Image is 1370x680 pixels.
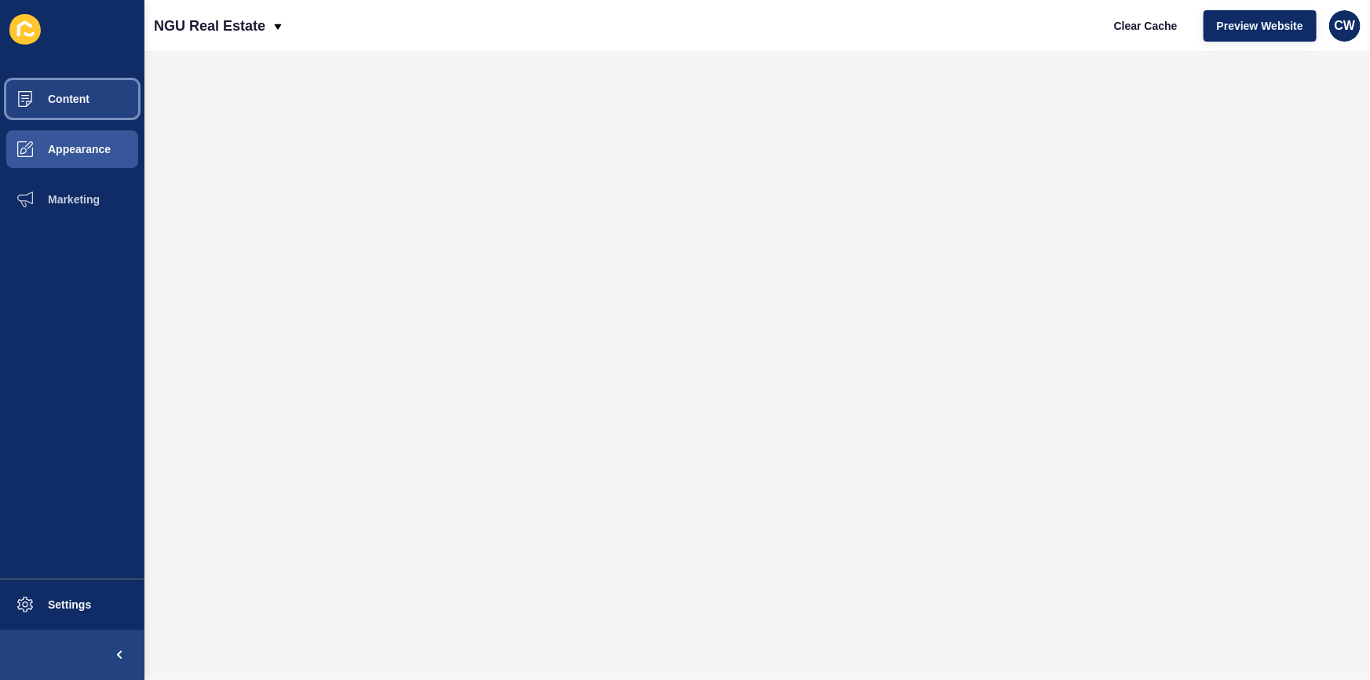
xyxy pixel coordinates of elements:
span: Preview Website [1217,18,1303,34]
span: CW [1335,18,1356,34]
span: Clear Cache [1114,18,1178,34]
p: NGU Real Estate [154,6,265,46]
button: Clear Cache [1101,10,1191,42]
button: Preview Website [1204,10,1317,42]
